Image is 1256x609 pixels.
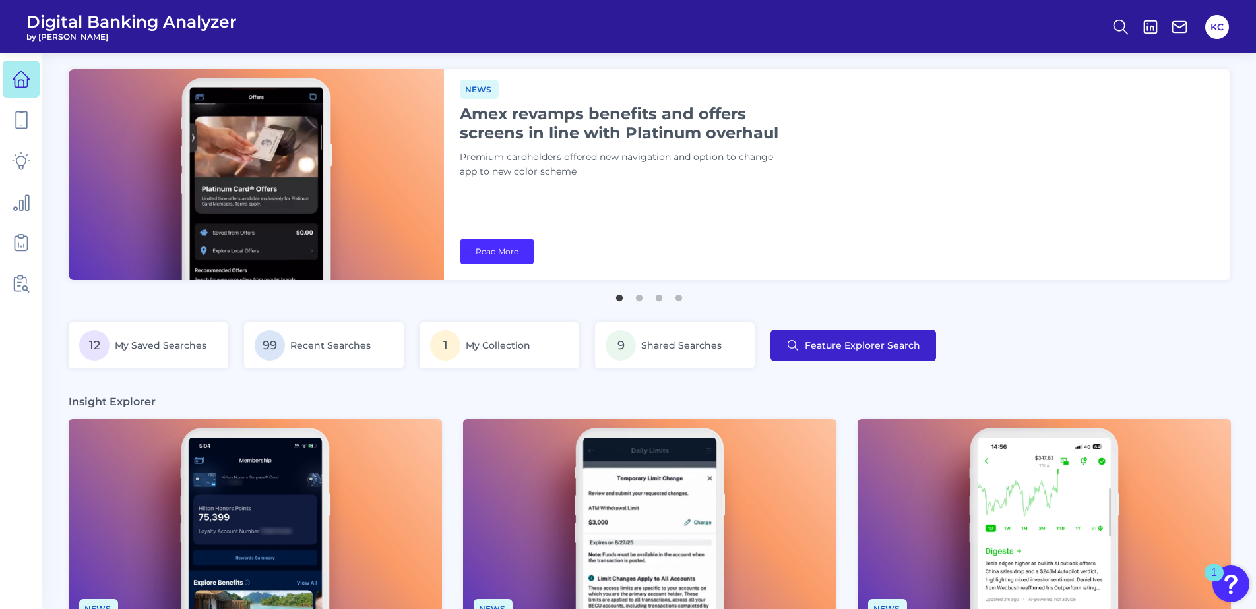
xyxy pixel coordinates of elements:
[466,339,530,351] span: My Collection
[26,12,237,32] span: Digital Banking Analyzer
[613,288,626,301] button: 1
[430,330,460,361] span: 1
[633,288,646,301] button: 2
[255,330,285,361] span: 99
[460,150,790,179] p: Premium cardholders offered new navigation and option to change app to new color scheme
[244,322,404,368] a: 99Recent Searches
[69,69,444,280] img: bannerImg
[1205,15,1229,39] button: KC
[672,288,685,301] button: 4
[805,340,920,351] span: Feature Explorer Search
[69,322,228,368] a: 12My Saved Searches
[595,322,755,368] a: 9Shared Searches
[69,395,156,409] h3: Insight Explorer
[1211,573,1217,590] div: 1
[652,288,666,301] button: 3
[770,330,936,361] button: Feature Explorer Search
[460,239,534,264] a: Read More
[79,330,110,361] span: 12
[460,80,499,99] span: News
[606,330,636,361] span: 9
[460,104,790,142] h1: Amex revamps benefits and offers screens in line with Platinum overhaul
[115,339,206,351] span: My Saved Searches
[420,322,579,368] a: 1My Collection
[26,32,237,42] span: by [PERSON_NAME]
[1212,565,1249,602] button: Open Resource Center, 1 new notification
[641,339,722,351] span: Shared Searches
[290,339,371,351] span: Recent Searches
[460,82,499,95] a: News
